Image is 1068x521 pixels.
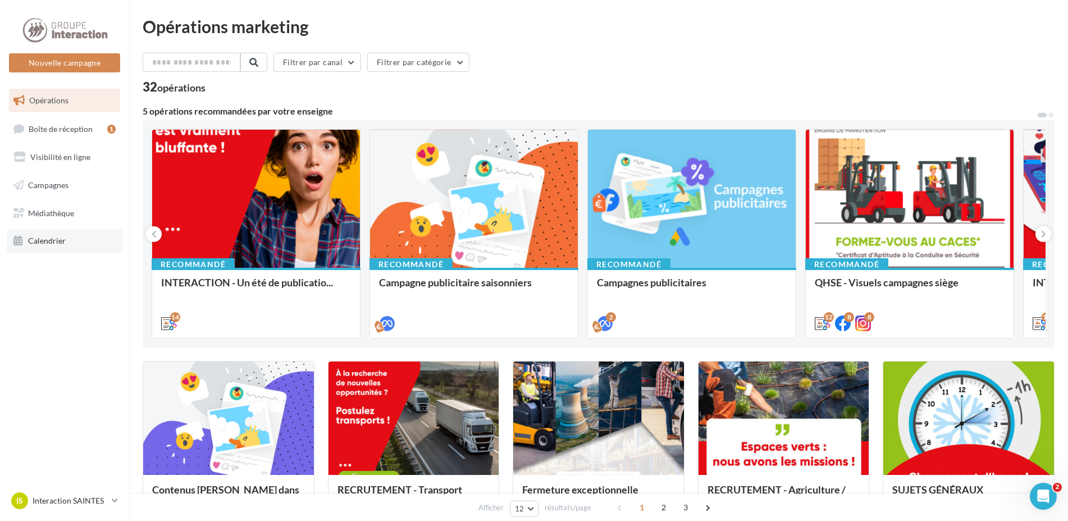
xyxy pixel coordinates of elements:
button: Filtrer par canal [273,53,361,72]
div: Recommandé [152,258,235,271]
span: Visibilité en ligne [30,152,90,162]
span: Campagnes [28,180,69,190]
span: INTERACTION - Un été de publicatio... [161,276,333,289]
iframe: Intercom live chat [1030,483,1057,510]
a: Opérations [7,89,122,112]
span: SUJETS GÉNÉRAUX [892,483,983,496]
div: 2 [606,312,616,322]
p: Interaction SAINTES [33,495,107,506]
span: IS [16,495,23,506]
span: 12 [515,504,524,513]
div: 12 [824,312,834,322]
a: Visibilité en ligne [7,145,122,169]
div: 14 [170,312,180,322]
span: 2 [655,499,673,517]
a: Médiathèque [7,202,122,225]
div: 1 [107,125,116,134]
div: Recommandé [805,258,888,271]
a: Boîte de réception1 [7,117,122,141]
button: 12 [510,501,538,517]
span: Calendrier [28,236,66,245]
a: IS Interaction SAINTES [9,490,120,511]
span: 1 [633,499,651,517]
div: Opérations marketing [143,18,1055,35]
div: 12 [1042,312,1052,322]
button: Nouvelle campagne [9,53,120,72]
span: Boîte de réception [29,124,93,133]
span: Fermeture exceptionnelle [522,483,638,496]
span: Campagne publicitaire saisonniers [379,276,532,289]
div: 8 [844,312,854,322]
div: opérations [157,83,206,93]
span: Afficher [478,502,504,513]
div: Recommandé [369,258,453,271]
div: 32 [143,81,206,93]
div: 8 [864,312,874,322]
button: Filtrer par catégorie [367,53,469,72]
span: 3 [677,499,695,517]
span: Opérations [29,95,69,105]
span: Médiathèque [28,208,74,217]
div: 5 opérations recommandées par votre enseigne [143,107,1037,116]
div: Recommandé [587,258,670,271]
span: résultats/page [545,502,591,513]
a: Campagnes [7,173,122,197]
span: Campagnes publicitaires [597,276,706,289]
span: RECRUTEMENT - Transport [337,483,462,496]
span: QHSE - Visuels campagnes siège [815,276,959,289]
span: 2 [1053,483,1062,492]
a: Calendrier [7,229,122,253]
